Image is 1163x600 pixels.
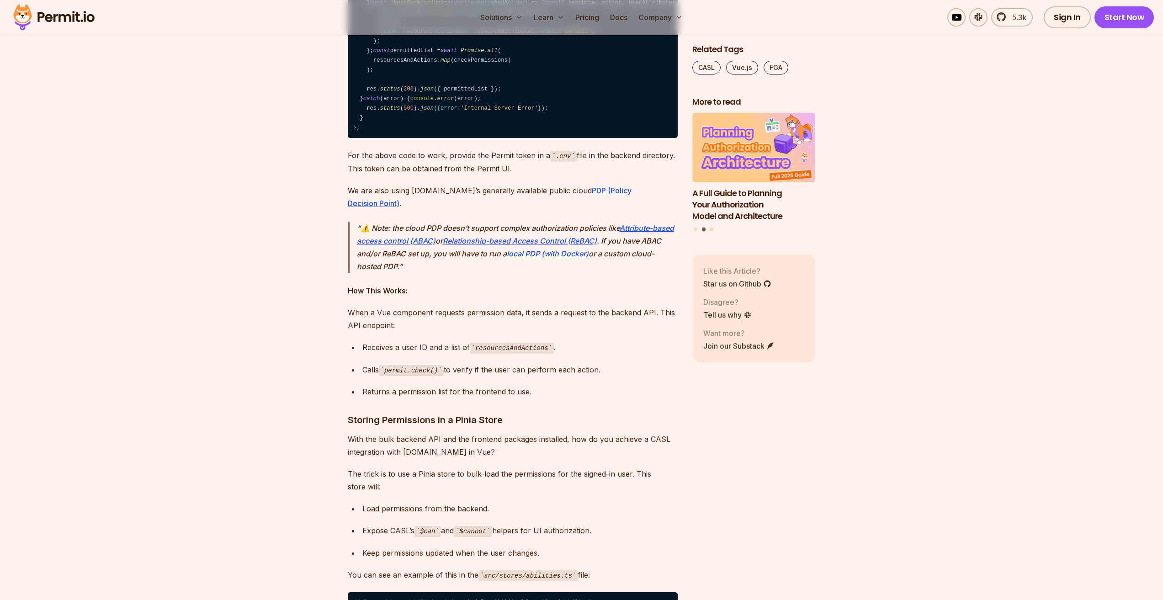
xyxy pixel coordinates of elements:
[701,228,706,232] button: Go to slide 2
[379,365,444,376] code: permit.check()
[488,48,498,54] span: all
[348,306,678,332] p: When a Vue component requests permission data, it sends a request to the backend API. This API en...
[710,228,713,231] button: Go to slide 3
[373,48,390,54] span: const
[572,8,603,27] a: Pricing
[362,524,678,537] div: Expose CASL’s and helpers for UI authorization.
[362,547,678,559] div: Keep permissions updated when the user changes.
[692,113,816,183] img: A Full Guide to Planning Your Authorization Model and Architecture
[692,44,816,55] h2: Related Tags
[348,184,678,210] p: We are also using [DOMAIN_NAME]’s generally available public cloud .
[692,113,816,222] li: 2 of 3
[362,385,678,398] div: Returns a permission list for the frontend to use.
[764,61,788,74] a: FGA
[461,48,484,54] span: Promise
[1094,6,1154,28] a: Start Now
[703,309,752,320] a: Tell us why
[437,96,454,102] span: error
[478,570,578,581] code: src/stores/abilities.ts
[363,96,380,102] span: catch
[703,265,771,276] p: Like this Article?
[441,105,457,112] span: error
[635,8,686,27] button: Company
[357,222,678,273] p: ⚠️ Note: the cloud PDP doesn’t support complex authorization policies like or . If you have ABAC ...
[454,526,492,537] code: $cannot
[530,8,568,27] button: Learn
[414,526,441,537] code: $can
[441,48,457,54] span: await
[692,113,816,222] a: A Full Guide to Planning Your Authorization Model and ArchitectureA Full Guide to Planning Your A...
[703,328,775,339] p: Want more?
[692,96,816,108] h2: More to read
[380,86,400,92] span: status
[9,2,99,33] img: Permit logo
[420,105,434,112] span: json
[420,86,434,92] span: json
[1007,12,1026,23] span: 5.3k
[348,413,678,427] h3: Storing Permissions in a Pinia Store
[357,223,674,245] a: Attribute-based access control (ABAC)
[348,286,408,295] strong: How This Works:
[461,105,538,112] span: 'Internal Server Error'
[348,433,678,458] p: With the bulk backend API and the frontend packages installed, how do you achieve a CASL integrat...
[362,502,678,515] div: Load permissions from the backend.
[404,86,414,92] span: 200
[348,467,678,493] p: The trick is to use a Pinia store to bulk-load the permissions for the signed-in user. This store...
[443,236,597,245] a: Relationship-based Access Control (ReBAC)
[692,188,816,222] h3: A Full Guide to Planning Your Authorization Model and Architecture
[404,105,414,112] span: 500
[477,8,526,27] button: Solutions
[550,151,577,162] code: .env
[362,341,678,354] div: Receives a user ID and a list of .
[348,149,678,175] p: For the above code to work, provide the Permit token in a file in the backend directory. This tok...
[348,568,678,582] p: You can see an example of this in the file:
[470,343,554,354] code: resourcesAndActions
[703,340,775,351] a: Join our Substack
[726,61,758,74] a: Vue.js
[703,278,771,289] a: Star us on Github
[703,297,752,308] p: Disagree?
[692,113,816,233] div: Posts
[606,8,631,27] a: Docs
[507,249,589,258] a: local PDP (with Docker)
[362,363,678,377] div: Calls to verify if the user can perform each action.
[692,61,721,74] a: CASL
[410,96,434,102] span: console
[441,57,451,64] span: map
[991,8,1033,27] a: 5.3k
[694,228,697,231] button: Go to slide 1
[1044,6,1091,28] a: Sign In
[348,186,632,208] a: PDP (Policy Decision Point)
[380,105,400,112] span: status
